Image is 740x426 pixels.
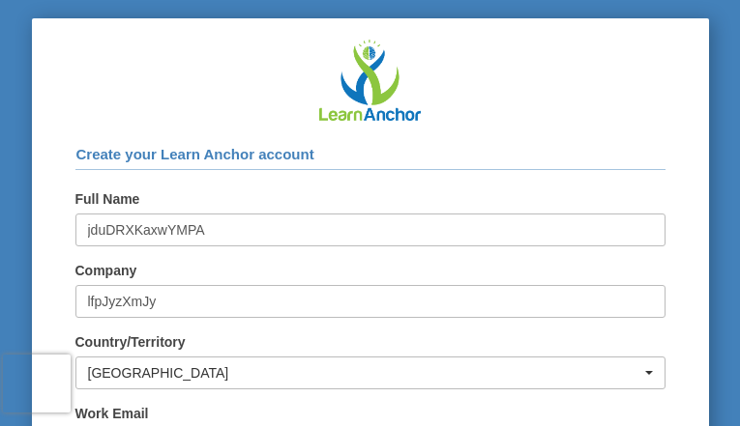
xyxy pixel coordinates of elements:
iframe: reCAPTCHA [3,355,251,412]
div: [GEOGRAPHIC_DATA] [88,363,641,383]
label: Company [75,261,137,280]
iframe: chat widget [659,349,721,407]
label: Work Email [75,404,149,423]
button: [GEOGRAPHIC_DATA] [75,356,666,389]
label: Full Name [75,189,140,209]
img: Learn Anchor [319,40,421,120]
h4: Create your Learn Anchor account [75,140,666,171]
label: Country/Territory [75,332,186,352]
